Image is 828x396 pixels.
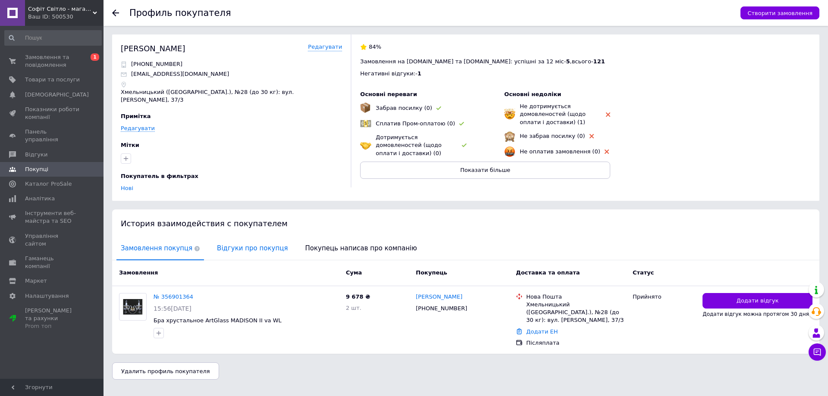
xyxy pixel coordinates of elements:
[154,305,191,312] span: 15:56[DATE]
[25,292,69,300] span: Налаштування
[25,106,80,121] span: Показники роботи компанії
[703,293,812,309] button: Додати відгук
[416,269,447,276] span: Покупець
[360,70,417,77] span: Негативні відгуки: -
[436,106,441,110] img: rating-tag-type
[112,362,219,380] button: Удалить профиль покупателя
[526,301,626,324] div: Хмельницький ([GEOGRAPHIC_DATA].), №28 (до 30 кг): вул. [PERSON_NAME], 37/3
[740,6,819,19] button: Створити замовлення
[605,150,609,154] img: rating-tag-type
[462,143,467,147] img: rating-tag-type
[504,131,515,142] img: emoji
[25,128,80,143] span: Панель управління
[121,113,151,119] span: Примітка
[25,195,55,203] span: Аналітика
[121,88,342,104] p: Хмельницький ([GEOGRAPHIC_DATA].), №28 (до 30 кг): вул. [PERSON_NAME], 37/3
[346,305,361,311] span: 2 шт.
[416,293,462,301] a: [PERSON_NAME]
[121,172,340,180] div: Покупатель в фильтрах
[414,303,469,314] div: [PHONE_NUMBER]
[213,237,292,259] span: Відгуки про покупця
[25,76,80,84] span: Товари та послуги
[4,30,102,46] input: Пошук
[360,162,610,179] button: Показати більше
[590,134,594,138] img: rating-tag-type
[121,219,288,228] span: История взаимодействия с покупателем
[360,91,417,97] span: Основні переваги
[25,151,47,159] span: Відгуки
[360,58,605,65] span: Замовлення на [DOMAIN_NAME] та [DOMAIN_NAME]: успішні за 12 міс - , всього -
[703,311,809,317] span: Додати відгук можна протягом 30 дня
[121,125,155,132] a: Редагувати
[28,5,93,13] span: Софіт Світло - магазин світильників
[25,165,48,173] span: Покупці
[346,293,370,300] span: 9 678 ₴
[526,293,626,301] div: Нова Пошта
[121,142,139,148] span: Мітки
[460,167,510,173] span: Показати більше
[520,148,600,155] span: Не оплатив замовлення (0)
[121,368,210,374] span: Удалить профиль покупателя
[809,343,826,361] button: Чат з покупцем
[119,269,158,276] span: Замовлення
[91,53,99,61] span: 1
[308,43,342,51] a: Редагувати
[593,58,605,65] span: 121
[25,277,47,285] span: Маркет
[360,103,370,113] img: emoji
[747,10,812,16] span: Створити замовлення
[25,322,80,330] div: Prom топ
[25,255,80,270] span: Гаманець компанії
[25,232,80,248] span: Управління сайтом
[25,180,72,188] span: Каталог ProSale
[121,43,185,54] div: [PERSON_NAME]
[526,328,558,335] a: Додати ЕН
[566,58,570,65] span: 5
[119,299,146,315] img: Фото товару
[520,103,586,125] span: Не дотримується домовленостей (щодо оплати і доставки) (1)
[459,122,464,126] img: rating-tag-type
[154,317,282,324] a: Бра хрустальное ArtGlass MADISON II va WL
[112,9,119,16] div: Повернутися назад
[28,13,103,21] div: Ваш ID: 500530
[633,269,654,276] span: Статус
[116,237,204,259] span: Замовлення покупця
[25,209,80,225] span: Інструменти веб-майстра та SEO
[121,185,133,191] a: Нові
[131,70,229,78] p: [EMAIL_ADDRESS][DOMAIN_NAME]
[119,293,147,321] a: Фото товару
[154,293,193,300] a: № 356901364
[737,297,779,305] span: Додати відгук
[504,91,561,97] span: Основні недоліки
[25,53,80,69] span: Замовлення та повідомлення
[369,44,381,50] span: 84%
[360,140,371,151] img: emoji
[129,8,231,18] h1: Профиль покупателя
[360,118,371,129] img: emoji
[301,237,421,259] span: Покупець написав про компанію
[633,293,696,301] div: Прийнято
[346,269,362,276] span: Cума
[504,146,515,157] img: emoji
[376,134,442,156] span: Дотримується домовленостей (щодо оплати і доставки) (0)
[606,112,610,117] img: rating-tag-type
[417,70,421,77] span: 1
[516,269,580,276] span: Доставка та оплата
[376,105,432,111] span: Забрав посилку (0)
[504,109,515,120] img: emoji
[376,120,455,127] span: Сплатив Пром-оплатою (0)
[25,91,89,99] span: [DEMOGRAPHIC_DATA]
[520,133,585,139] span: Не забрав посилку (0)
[526,339,626,347] div: Післяплата
[25,307,80,331] span: [PERSON_NAME] та рахунки
[131,60,182,68] p: [PHONE_NUMBER]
